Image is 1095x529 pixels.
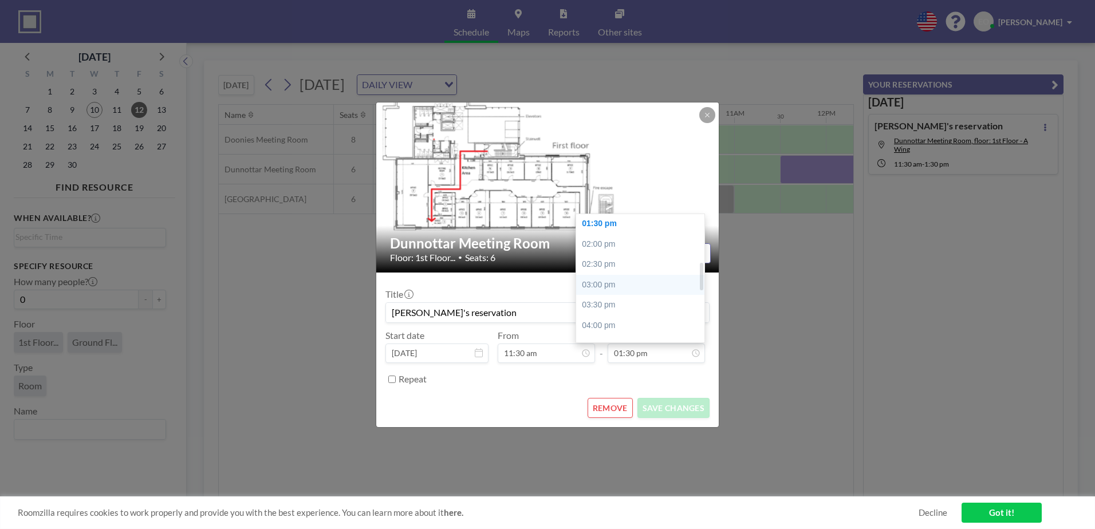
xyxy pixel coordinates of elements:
label: Repeat [399,373,427,385]
span: Roomzilla requires cookies to work properly and provide you with the best experience. You can lea... [18,507,919,518]
span: • [458,253,462,262]
div: 01:30 pm [576,214,710,234]
div: 03:30 pm [576,295,710,315]
div: 02:00 pm [576,234,710,255]
a: Got it! [962,503,1042,523]
label: Title [385,289,412,300]
button: REMOVE [588,398,633,418]
div: 04:30 pm [576,336,710,357]
button: SAVE CHANGES [637,398,710,418]
input: (No title) [386,303,709,322]
h2: Dunnottar Meeting Room [390,235,706,252]
div: 02:30 pm [576,254,710,275]
img: 537.png [376,90,720,283]
span: - [600,334,603,359]
a: Decline [919,507,947,518]
label: From [498,330,519,341]
div: 04:00 pm [576,315,710,336]
span: Floor: 1st Floor... [390,252,455,263]
a: here. [444,507,463,518]
label: Start date [385,330,424,341]
div: 03:00 pm [576,275,710,295]
span: Seats: 6 [465,252,495,263]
